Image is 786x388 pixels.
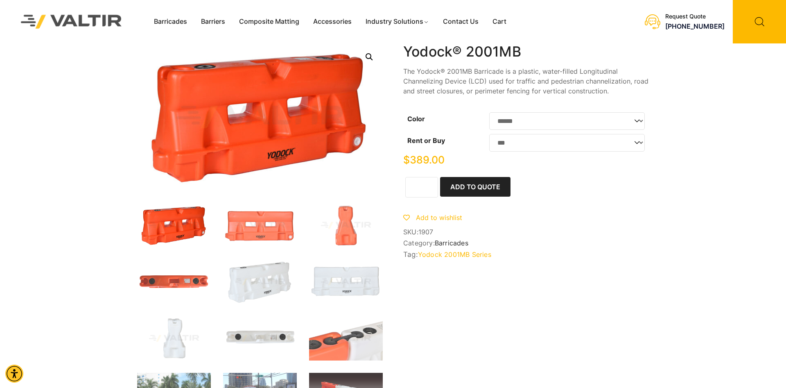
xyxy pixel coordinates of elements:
p: The Yodock® 2001MB Barricade is a plastic, water-filled Longitudinal Channelizing Device (LCD) us... [403,66,649,96]
a: Barricades [147,16,194,28]
label: Rent or Buy [407,136,445,145]
a: call (888) 496-3625 [665,22,725,30]
a: Open this option [362,50,377,64]
span: SKU: [403,228,649,236]
img: Valtir Rentals [10,4,133,39]
img: Close-up of two connected plastic containers, one orange and one white, featuring black caps and ... [309,316,383,361]
bdi: 389.00 [403,154,445,166]
a: Yodock 2001MB Series [418,250,491,259]
span: Tag: [403,250,649,259]
img: 2001MB_Org_3Q.jpg [137,203,211,247]
img: A white plastic barrier with two rectangular openings, featuring the brand name "Yodock" and a logo. [309,260,383,304]
a: Barricades [435,239,468,247]
a: Add to wishlist [403,213,462,222]
h1: Yodock® 2001MB [403,43,649,60]
img: A white plastic tank with two black caps and a label on the side, viewed from above. [223,316,297,361]
div: Request Quote [665,13,725,20]
a: Composite Matting [232,16,306,28]
div: Accessibility Menu [5,365,23,383]
span: 1907 [418,228,434,236]
a: Cart [486,16,513,28]
span: $ [403,154,410,166]
a: Accessories [306,16,359,28]
a: Industry Solutions [359,16,436,28]
img: An orange plastic dock float with two circular openings and a rectangular label on top. [137,260,211,304]
input: Product quantity [405,177,438,197]
a: Contact Us [436,16,486,28]
img: An orange traffic cone with a wide base and a tapered top, designed for road safety and traffic m... [309,203,383,247]
button: Add to Quote [440,177,510,197]
a: Barriers [194,16,232,28]
img: An orange traffic barrier with two rectangular openings and a logo, designed for road safety and ... [223,203,297,247]
span: Category: [403,239,649,247]
img: A white plastic container with a unique shape, likely used for storage or dispensing liquids. [137,316,211,361]
img: A white plastic barrier with a textured surface, designed for traffic control or safety purposes. [223,260,297,304]
label: Color [407,115,425,123]
span: Add to wishlist [416,213,462,222]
